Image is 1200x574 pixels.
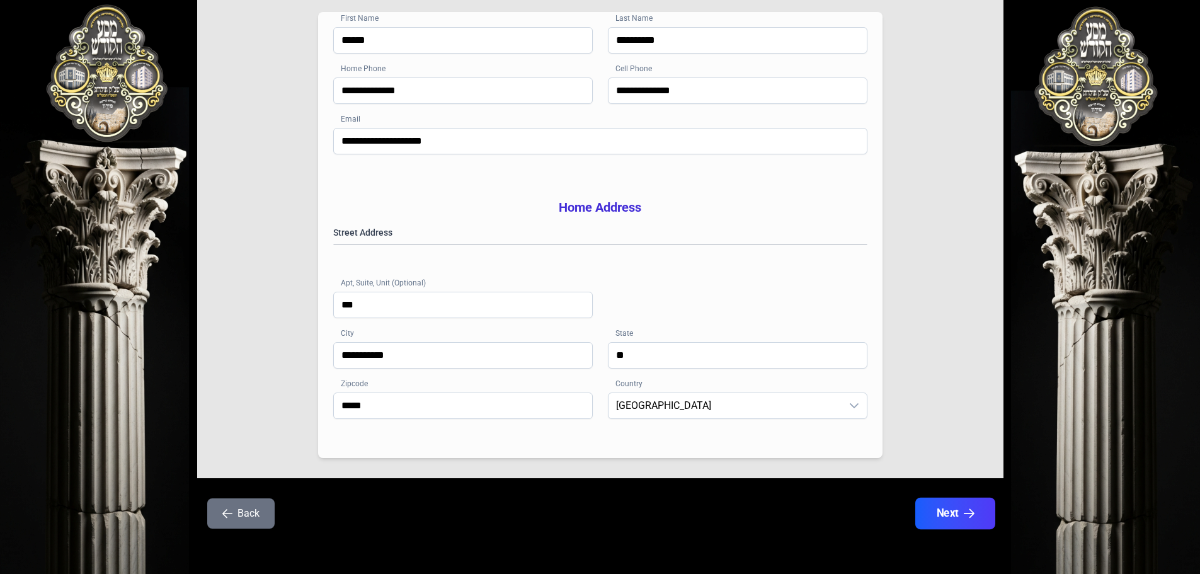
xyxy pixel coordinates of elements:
span: United States [609,393,842,418]
button: Back [207,498,275,529]
div: dropdown trigger [842,393,867,418]
button: Next [915,498,995,529]
h3: Home Address [333,198,867,216]
label: Street Address [333,226,867,239]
